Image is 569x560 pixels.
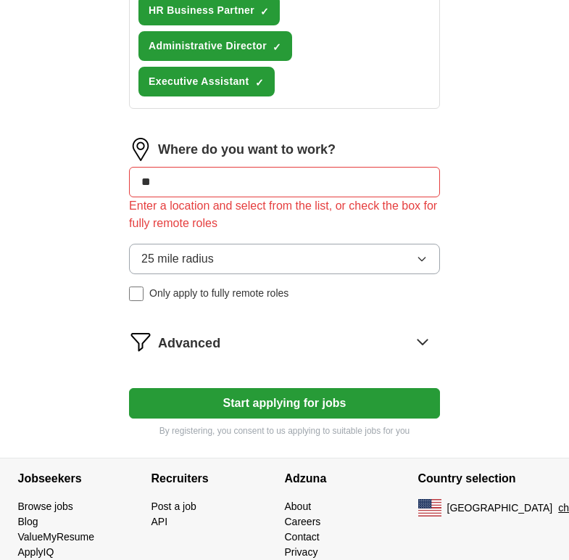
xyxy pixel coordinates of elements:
span: ✓ [255,77,264,88]
span: ✓ [260,6,269,17]
a: Blog [18,516,38,527]
span: ✓ [273,41,281,53]
span: 25 mile radius [141,250,214,268]
span: [GEOGRAPHIC_DATA] [447,501,553,516]
button: Executive Assistant✓ [138,67,274,96]
button: 25 mile radius [129,244,440,274]
img: US flag [418,499,441,516]
span: Administrative Director [149,38,267,54]
span: Executive Assistant [149,74,249,89]
a: Careers [285,516,321,527]
a: Browse jobs [18,501,73,512]
h4: Country selection [418,458,552,499]
a: API [151,516,168,527]
img: location.png [129,138,152,161]
span: HR Business Partner [149,3,254,18]
a: ValueMyResume [18,531,95,543]
a: Contact [285,531,320,543]
input: Only apply to fully remote roles [129,287,144,301]
a: About [285,501,312,512]
button: Administrative Director✓ [138,31,292,61]
a: ApplyIQ [18,546,54,558]
div: Enter a location and select from the list, or check the box for fully remote roles [129,197,440,232]
a: Post a job [151,501,196,512]
button: Start applying for jobs [129,388,440,419]
img: filter [129,330,152,353]
span: Only apply to fully remote roles [149,286,288,301]
a: Privacy [285,546,318,558]
span: Advanced [158,334,220,353]
label: Where do you want to work? [158,140,336,160]
p: By registering, you consent to us applying to suitable jobs for you [129,424,440,437]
